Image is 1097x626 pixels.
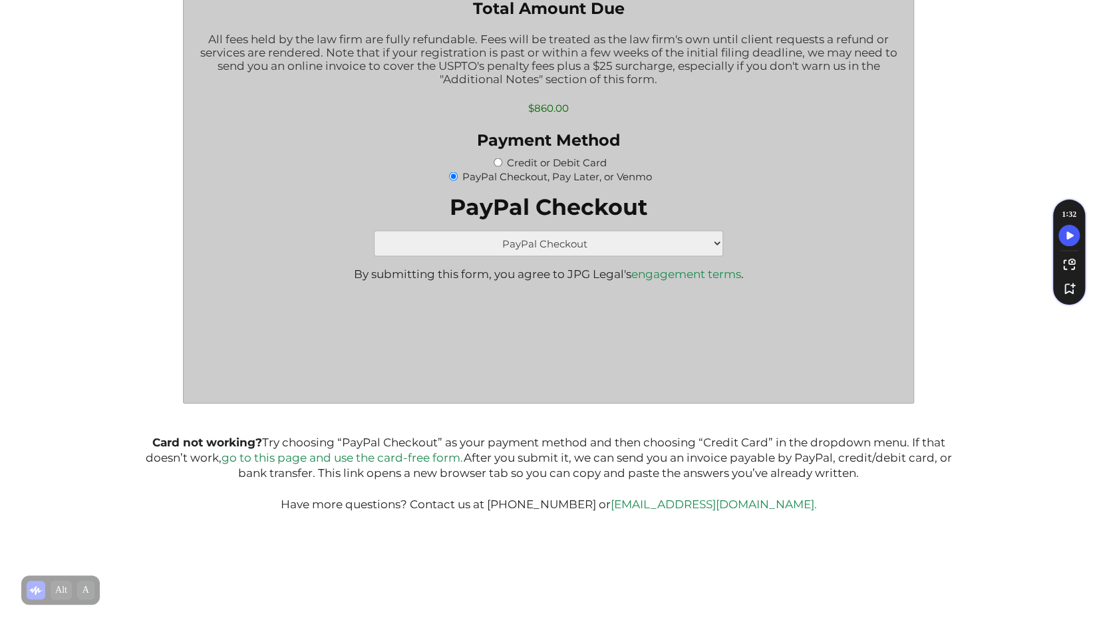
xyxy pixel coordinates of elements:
label: PayPal Checkout, Pay Later, or Venmo [462,170,652,183]
label: Credit or Debit Card [507,156,607,169]
a: [EMAIL_ADDRESS][DOMAIN_NAME]. [611,498,817,511]
a: engagement terms [631,267,741,281]
div: All fees held by the law firm are fully refundable. Fees will be treated as the law firm's own un... [194,24,903,96]
legend: Payment Method [477,130,620,150]
b: Card not working? [152,436,262,449]
a: go to this page and use the card-free form. [222,451,464,464]
iframe: PayPal [424,295,893,380]
p: Try choosing “PayPal Checkout” as your payment method and then choosing “Credit Card” in the drop... [142,435,954,512]
label: PayPal Checkout [450,194,647,220]
div: By submitting this form, you agree to JPG Legal's . [354,267,744,281]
